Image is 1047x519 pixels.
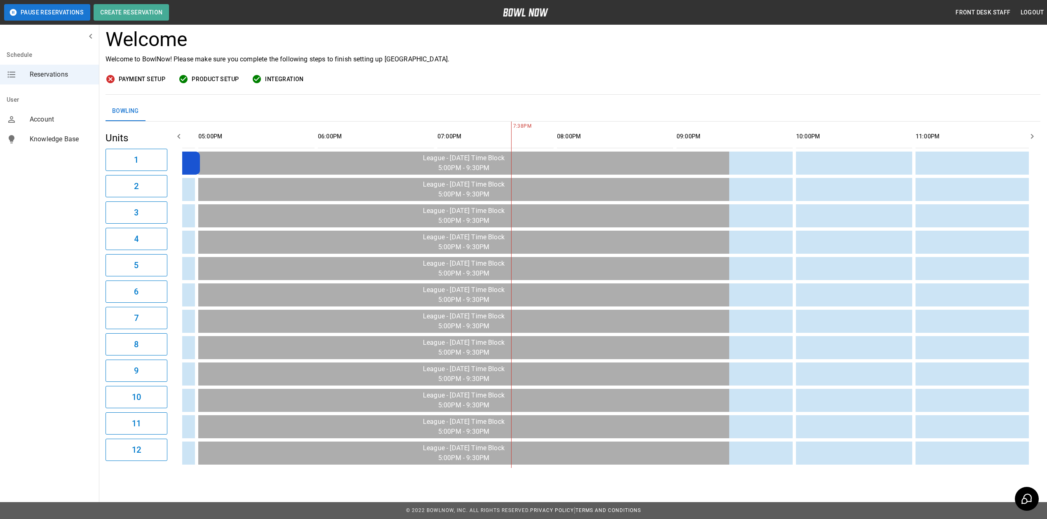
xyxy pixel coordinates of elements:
[132,417,141,430] h6: 11
[198,125,315,148] th: 05:00PM
[106,28,1040,51] h3: Welcome
[952,5,1014,20] button: Front Desk Staff
[134,232,139,245] h6: 4
[106,439,167,461] button: 12
[134,153,139,166] h6: 1
[106,201,167,224] button: 3
[132,390,141,404] h6: 10
[4,4,90,21] button: Pause Reservations
[134,206,139,219] h6: 3
[106,54,1040,64] p: Welcome to BowlNow! Please make sure you complete the following steps to finish setting up [GEOGR...
[265,74,303,84] span: Integration
[30,70,92,79] span: Reservations
[192,74,239,84] span: Product Setup
[503,8,548,16] img: logo
[106,412,167,435] button: 11
[106,386,167,408] button: 10
[134,338,139,351] h6: 8
[106,281,167,303] button: 6
[30,115,92,124] span: Account
[1017,5,1047,20] button: Logout
[106,228,167,250] button: 4
[132,443,141,456] h6: 12
[511,122,513,131] span: 7:38PM
[30,134,92,144] span: Knowledge Base
[106,175,167,197] button: 2
[106,360,167,382] button: 9
[134,180,139,193] h6: 2
[575,507,641,513] a: Terms and Conditions
[134,285,139,298] h6: 6
[106,101,146,121] button: Bowling
[134,311,139,325] h6: 7
[134,259,139,272] h6: 5
[106,333,167,355] button: 8
[106,307,167,329] button: 7
[106,254,167,276] button: 5
[106,131,167,145] h5: Units
[119,74,165,84] span: Payment Setup
[94,4,169,21] button: Create Reservation
[134,364,139,377] h6: 9
[406,507,530,513] span: © 2022 BowlNow, Inc. All Rights Reserved.
[106,101,1040,121] div: inventory tabs
[106,149,167,171] button: 1
[318,125,434,148] th: 06:00PM
[530,507,574,513] a: Privacy Policy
